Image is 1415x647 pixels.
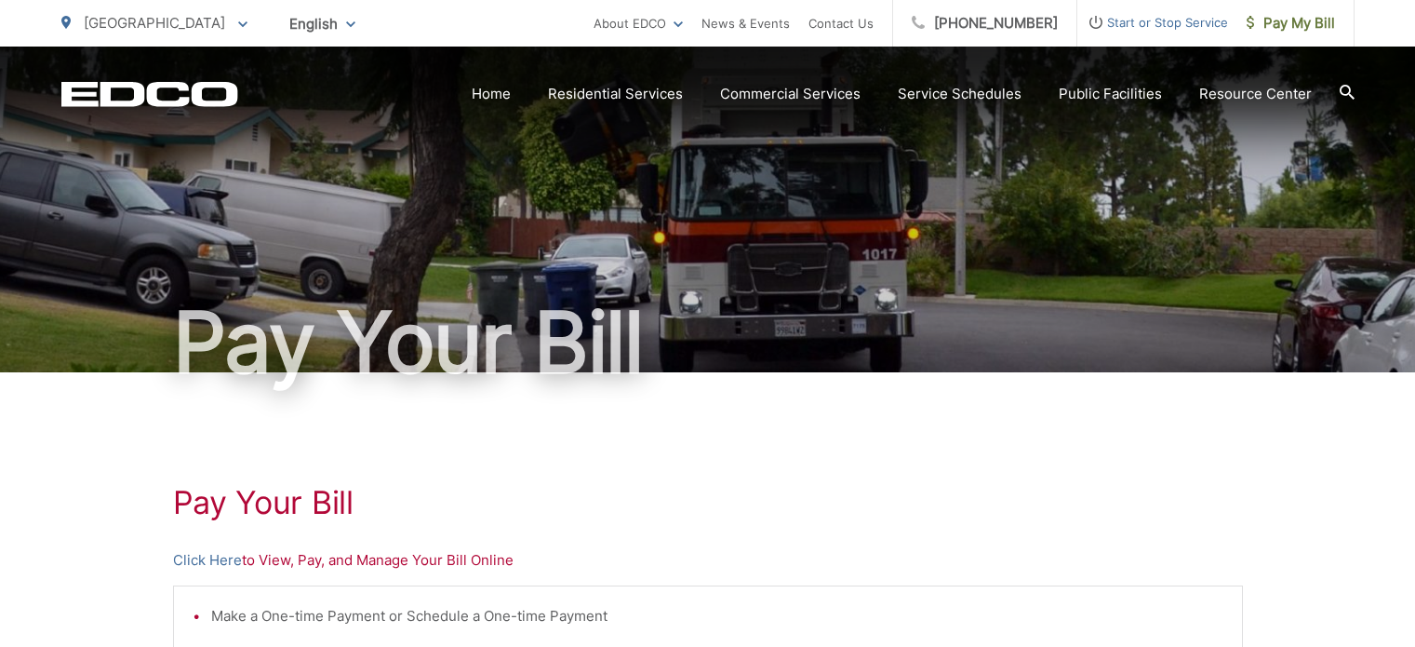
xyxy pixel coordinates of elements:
[701,12,790,34] a: News & Events
[84,14,225,32] span: [GEOGRAPHIC_DATA]
[173,549,1243,572] p: to View, Pay, and Manage Your Bill Online
[898,83,1021,105] a: Service Schedules
[211,605,1223,627] li: Make a One-time Payment or Schedule a One-time Payment
[472,83,511,105] a: Home
[720,83,861,105] a: Commercial Services
[61,81,238,107] a: EDCD logo. Return to the homepage.
[1247,12,1335,34] span: Pay My Bill
[594,12,683,34] a: About EDCO
[275,7,369,40] span: English
[548,83,683,105] a: Residential Services
[61,296,1355,389] h1: Pay Your Bill
[1059,83,1162,105] a: Public Facilities
[808,12,874,34] a: Contact Us
[173,484,1243,521] h1: Pay Your Bill
[1199,83,1312,105] a: Resource Center
[173,549,242,572] a: Click Here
